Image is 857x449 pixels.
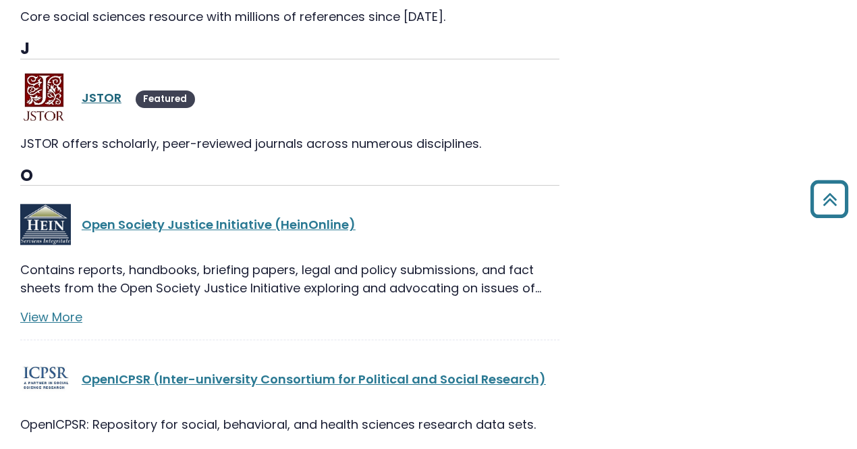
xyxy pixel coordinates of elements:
[82,89,121,106] a: JSTOR
[20,134,559,153] div: JSTOR offers scholarly, peer-reviewed journals across numerous disciplines.
[805,186,854,211] a: Back to Top
[20,261,559,297] p: Contains reports, handbooks, briefing papers, legal and policy submissions, and fact sheets from ...
[82,371,546,388] a: OpenICPSR (Inter-university Consortium for Political and Social Research)
[82,216,356,233] a: Open Society Justice Initiative (HeinOnline)
[136,90,195,108] span: Featured
[20,415,559,433] div: OpenICPSR: Repository for social, behavioral, and health sciences research data sets.
[20,7,559,26] div: Core social sciences resource with millions of references since [DATE].
[20,39,559,59] h3: J
[20,309,82,325] a: View More
[20,166,559,186] h3: O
